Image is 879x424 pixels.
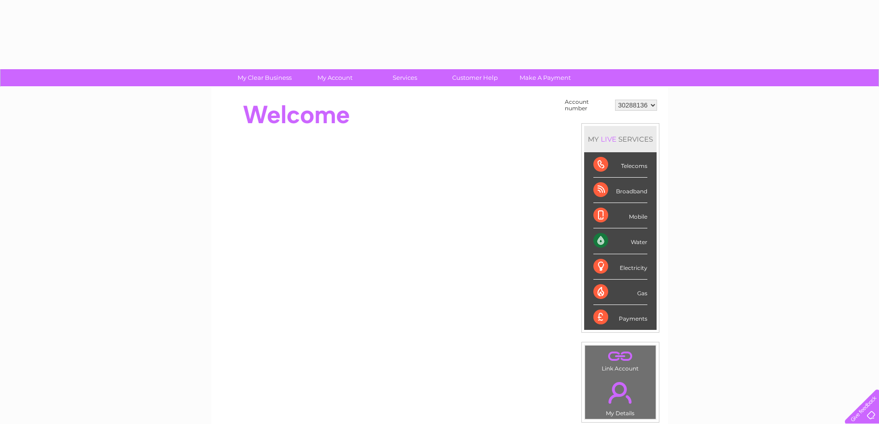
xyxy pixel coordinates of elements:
[297,69,373,86] a: My Account
[593,254,647,280] div: Electricity
[585,374,656,419] td: My Details
[507,69,583,86] a: Make A Payment
[593,305,647,330] div: Payments
[587,348,653,364] a: .
[587,376,653,409] a: .
[599,135,618,143] div: LIVE
[593,228,647,254] div: Water
[227,69,303,86] a: My Clear Business
[593,203,647,228] div: Mobile
[584,126,657,152] div: MY SERVICES
[437,69,513,86] a: Customer Help
[585,345,656,374] td: Link Account
[593,280,647,305] div: Gas
[593,178,647,203] div: Broadband
[562,96,613,114] td: Account number
[593,152,647,178] div: Telecoms
[367,69,443,86] a: Services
